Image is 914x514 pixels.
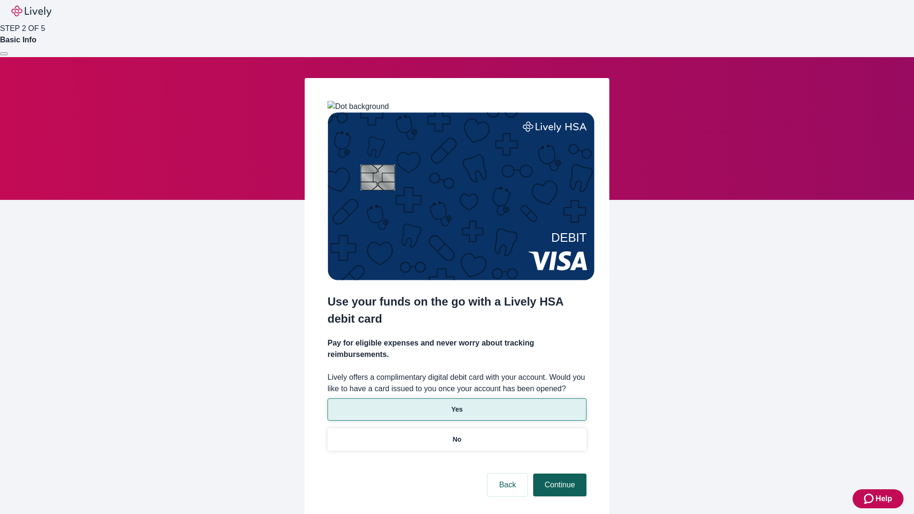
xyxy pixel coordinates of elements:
[328,372,586,395] label: Lively offers a complimentary digital debit card with your account. Would you like to have a card...
[328,101,389,112] img: Dot background
[328,428,586,451] button: No
[451,405,463,415] p: Yes
[875,493,892,504] span: Help
[453,435,462,445] p: No
[853,489,904,508] button: Zendesk support iconHelp
[328,398,586,421] button: Yes
[533,474,586,496] button: Continue
[328,337,586,360] h4: Pay for eligible expenses and never worry about tracking reimbursements.
[487,474,527,496] button: Back
[11,6,51,17] img: Lively
[328,112,595,280] img: Debit card
[328,293,586,327] h2: Use your funds on the go with a Lively HSA debit card
[864,493,875,504] svg: Zendesk support icon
